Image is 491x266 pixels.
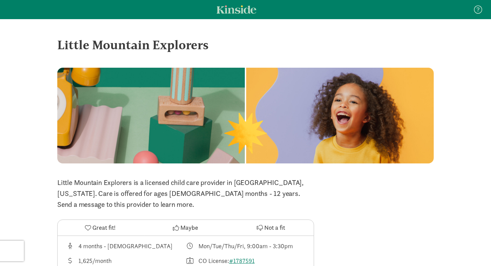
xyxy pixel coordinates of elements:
[186,241,306,251] div: Class schedule
[58,220,143,236] button: Great fit!
[217,5,256,14] a: Kinside
[180,223,198,232] span: Maybe
[264,223,285,232] span: Not a fit
[57,177,314,210] p: Little Mountain Explorers is a licensed child care provider in [GEOGRAPHIC_DATA], [US_STATE]. Car...
[228,220,314,236] button: Not a fit
[143,220,228,236] button: Maybe
[229,257,255,265] a: #1787591
[78,241,173,251] div: 4 months - [DEMOGRAPHIC_DATA]
[66,241,186,251] div: Age range for children that this provider cares for
[92,223,116,232] span: Great fit!
[198,241,293,251] div: Mon/Tue/Thu/Fri, 9:00am - 3:30pm
[57,36,434,54] div: Little Mountain Explorers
